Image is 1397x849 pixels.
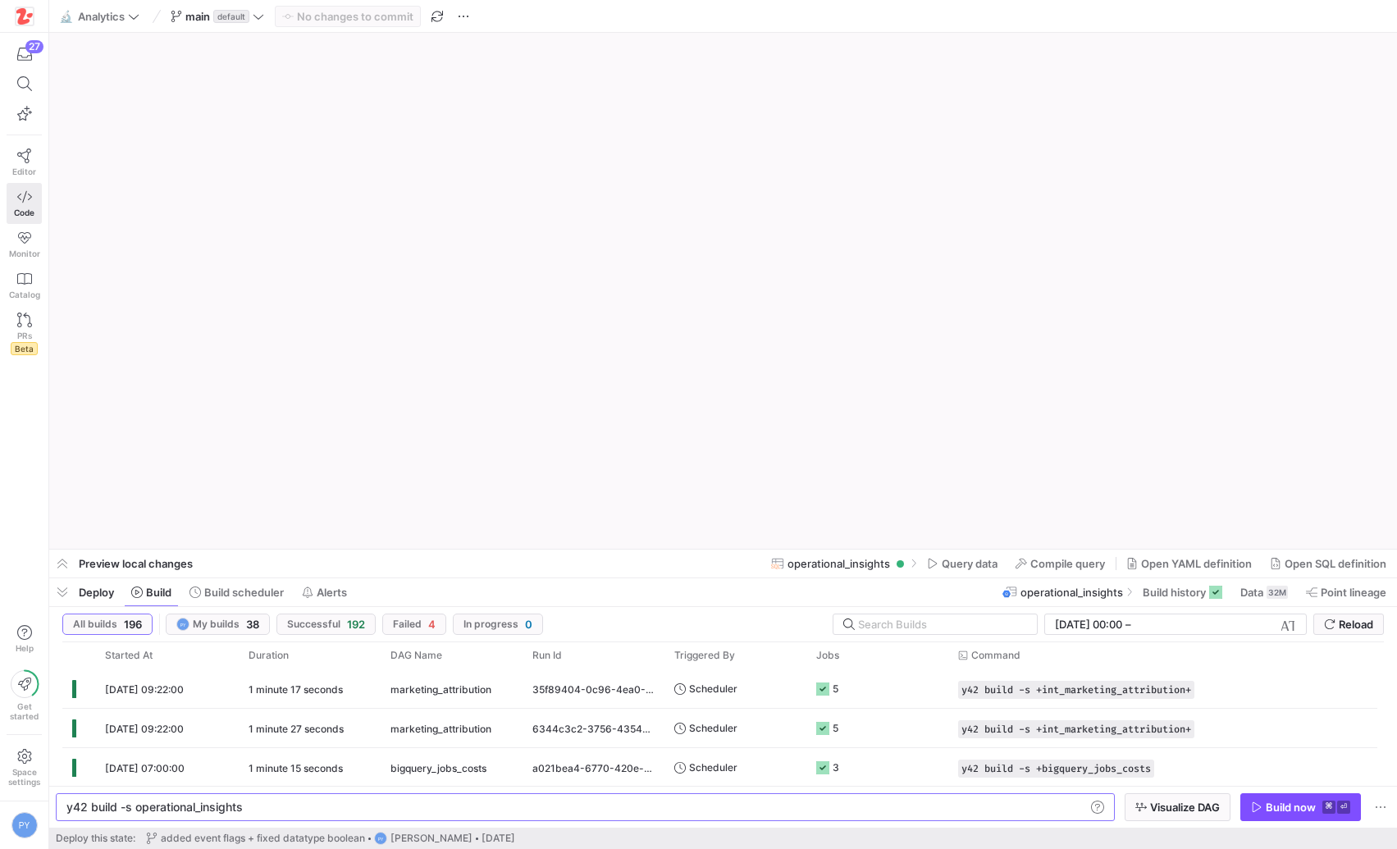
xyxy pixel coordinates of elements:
kbd: ⏎ [1337,801,1350,814]
span: marketing_attribution [390,710,491,748]
y42-duration: 1 minute 27 seconds [249,723,344,735]
span: Data [1240,586,1263,599]
span: y42 build -s operational_insights [66,800,243,814]
div: a021bea4-6770-420e-b6e1-5615dd509f6e [523,748,664,787]
span: Code [14,208,34,217]
span: marketing_attribution [390,670,491,709]
a: Spacesettings [7,742,42,794]
button: maindefault [167,6,268,27]
span: Visualize DAG [1150,801,1220,814]
a: Editor [7,142,42,183]
button: Build now⌘⏎ [1240,793,1361,821]
span: operational_insights [788,557,890,570]
span: Deploy this state: [56,833,135,844]
input: Start datetime [1055,618,1122,631]
span: In progress [463,618,518,630]
span: PRs [17,331,32,340]
div: 35f89404-0c96-4ea0-8350-298f90e49bc1 [523,669,664,708]
span: Reload [1339,618,1373,631]
span: 0 [525,618,532,631]
div: 5 [833,669,838,708]
span: All builds [73,618,117,630]
y42-duration: 1 minute 15 seconds [249,762,343,774]
span: [DATE] [482,833,515,844]
span: Query data [942,557,998,570]
button: Failed4 [382,614,446,635]
button: Alerts [294,578,354,606]
span: Space settings [8,767,40,787]
button: Successful192 [276,614,376,635]
span: Failed [393,618,422,630]
div: 32M [1267,586,1288,599]
span: Run Id [532,650,562,661]
div: 3 [833,748,839,787]
button: Reload [1313,614,1384,635]
a: https://storage.googleapis.com/y42-prod-data-exchange/images/h4OkG5kwhGXbZ2sFpobXAPbjBGJTZTGe3yEd... [7,2,42,30]
div: PY [11,812,38,838]
img: https://storage.googleapis.com/y42-prod-data-exchange/images/h4OkG5kwhGXbZ2sFpobXAPbjBGJTZTGe3yEd... [16,8,33,25]
span: main [185,10,210,23]
span: operational_insights [1020,586,1123,599]
button: Open YAML definition [1119,550,1259,577]
span: Started At [105,650,153,661]
y42-duration: 1 minute 17 seconds [249,683,343,696]
span: Help [14,643,34,653]
button: Help [7,618,42,660]
span: 38 [246,618,259,631]
span: Point lineage [1321,586,1386,599]
button: Visualize DAG [1125,793,1230,821]
button: PY [7,808,42,842]
span: Deploy [79,586,114,599]
span: Scheduler [689,748,737,787]
button: Build scheduler [182,578,291,606]
span: Alerts [317,586,347,599]
button: 🔬Analytics [56,6,144,27]
span: Catalog [9,290,40,299]
span: 196 [124,618,142,631]
span: Editor [12,167,36,176]
input: Search Builds [858,618,1024,631]
div: PY [176,618,189,631]
button: Open SQL definition [1262,550,1394,577]
div: Build now [1266,801,1316,814]
span: 4 [428,618,436,631]
div: 5 [833,709,838,747]
span: Jobs [816,650,839,661]
span: Beta [11,342,38,355]
a: Code [7,183,42,224]
span: Compile query [1030,557,1105,570]
button: All builds196 [62,614,153,635]
span: [DATE] 09:22:00 [105,683,184,696]
kbd: ⌘ [1322,801,1335,814]
span: y42 build -s +int_marketing_attribution+ [961,684,1191,696]
a: Monitor [7,224,42,265]
span: [DATE] 07:00:00 [105,762,185,774]
button: In progress0 [453,614,543,635]
span: Monitor [9,249,40,258]
span: Build history [1143,586,1206,599]
button: Build [124,578,179,606]
span: Build scheduler [204,586,284,599]
span: Analytics [78,10,125,23]
span: [DATE] 09:22:00 [105,723,184,735]
span: 🔬 [60,11,71,22]
span: DAG Name [390,650,442,661]
span: Triggered By [674,650,735,661]
span: bigquery_jobs_costs [390,749,486,787]
input: End datetime [1134,618,1242,631]
button: PYMy builds38 [166,614,270,635]
div: PY [374,832,387,845]
button: Getstarted [7,664,42,728]
button: 27 [7,39,42,69]
span: Preview local changes [79,557,193,570]
span: Scheduler [689,709,737,747]
button: Compile query [1008,550,1112,577]
span: Successful [287,618,340,630]
button: Build history [1135,578,1230,606]
span: [PERSON_NAME] [390,833,473,844]
a: Catalog [7,265,42,306]
span: Get started [10,701,39,721]
div: 6344c3c2-3756-4354-b9f4-954ce98ac35b [523,709,664,747]
span: 192 [347,618,365,631]
button: Point lineage [1299,578,1394,606]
